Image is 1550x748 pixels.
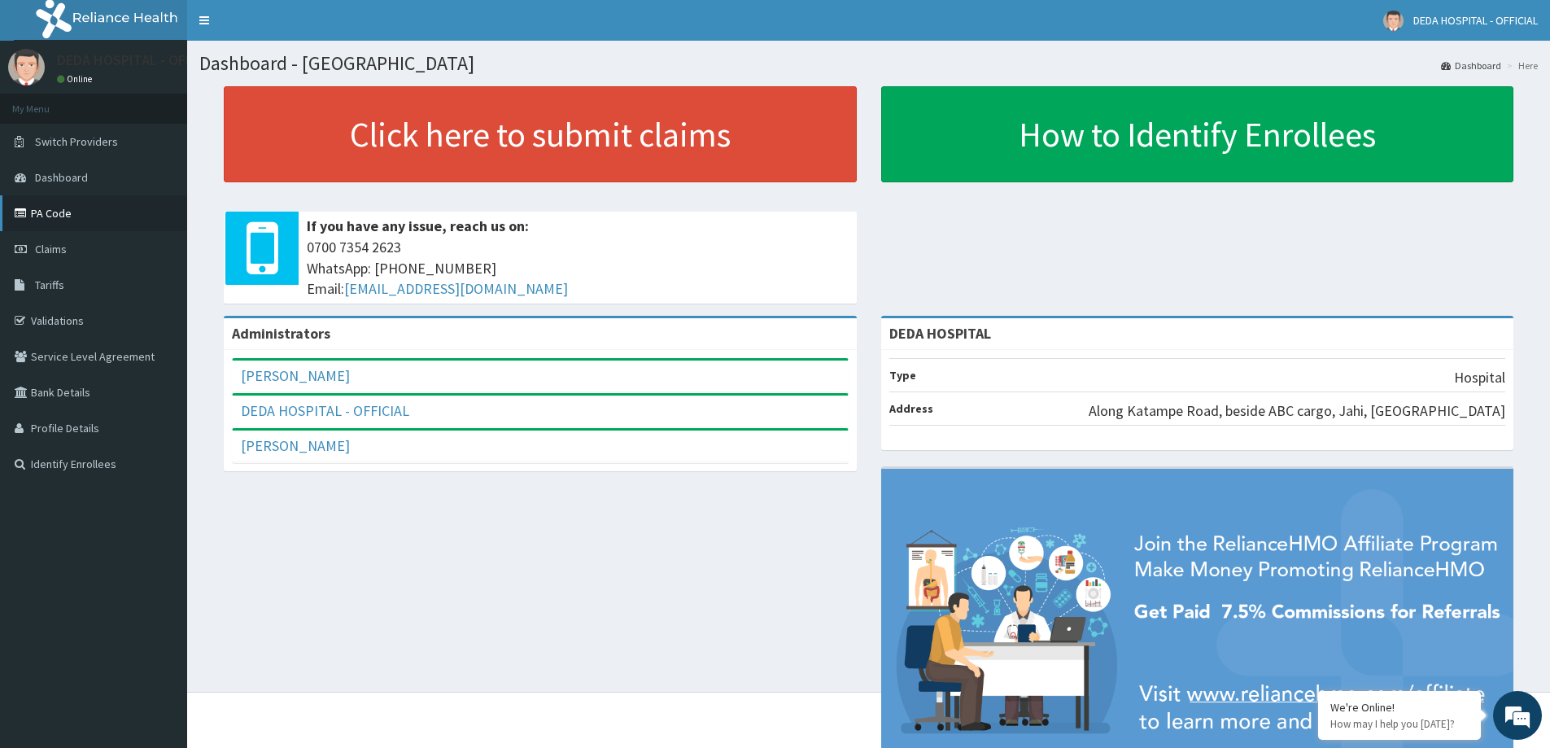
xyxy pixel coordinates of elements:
b: Type [889,368,916,383]
a: Dashboard [1441,59,1501,72]
p: Hospital [1454,367,1505,388]
a: How to Identify Enrollees [881,86,1514,182]
div: Chat with us now [85,91,273,112]
span: DEDA HOSPITAL - OFFICIAL [1413,13,1538,28]
a: Online [57,73,96,85]
strong: DEDA HOSPITAL [889,324,991,343]
b: If you have any issue, reach us on: [307,217,529,235]
p: How may I help you today? [1330,717,1469,731]
b: Administrators [232,324,330,343]
a: DEDA HOSPITAL - OFFICIAL [241,401,409,420]
span: Switch Providers [35,134,118,149]
span: 0700 7354 2623 WhatsApp: [PHONE_NUMBER] Email: [307,237,849,300]
a: [PERSON_NAME] [241,366,350,385]
h1: Dashboard - [GEOGRAPHIC_DATA] [199,53,1538,74]
a: [EMAIL_ADDRESS][DOMAIN_NAME] [344,279,568,298]
span: Dashboard [35,170,88,185]
img: User Image [8,49,45,85]
p: Along Katampe Road, beside ABC cargo, Jahi, [GEOGRAPHIC_DATA] [1089,400,1505,422]
span: We're online! [94,205,225,370]
img: d_794563401_company_1708531726252_794563401 [30,81,66,122]
img: User Image [1383,11,1404,31]
p: DEDA HOSPITAL - OFFICIAL [57,53,225,68]
div: Minimize live chat window [267,8,306,47]
span: Claims [35,242,67,256]
a: Click here to submit claims [224,86,857,182]
b: Address [889,401,933,416]
li: Here [1503,59,1538,72]
span: Tariffs [35,278,64,292]
div: We're Online! [1330,700,1469,715]
a: [PERSON_NAME] [241,436,350,455]
textarea: Type your message and hit 'Enter' [8,444,310,501]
